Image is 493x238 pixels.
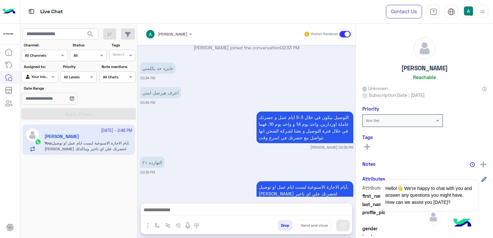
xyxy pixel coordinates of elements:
[3,28,14,40] img: 923305001092802
[158,32,187,36] span: [PERSON_NAME]
[386,5,422,18] a: Contact Us
[369,92,425,98] span: Subscription Date : [DATE]
[362,225,424,232] span: gender
[448,8,455,15] img: tab
[73,42,106,48] label: Status
[362,201,424,208] span: last_name
[362,184,424,191] span: Attribute Name
[83,28,98,42] button: search
[176,223,181,228] img: create order
[257,181,353,213] p: 21/9/2025, 2:46 PM
[63,64,96,70] label: Priority
[40,7,63,16] p: Live Chat
[478,8,487,16] img: profile
[140,170,155,175] small: 02:39 PM
[102,64,135,70] label: Note mentions
[340,222,346,229] img: send message
[414,37,436,59] img: defaultAdmin.png
[257,112,353,143] p: 21/9/2025, 2:39 PM
[427,5,440,18] a: tab
[425,225,487,232] span: null
[425,209,441,225] img: defaultAdmin.png
[27,7,35,15] img: tab
[24,42,67,48] label: Channel:
[144,222,152,230] img: send attachment
[24,85,96,91] label: Date Range
[163,220,173,231] button: Trigger scenario
[112,52,124,59] div: Select
[401,64,448,72] h5: [PERSON_NAME]
[430,8,437,15] img: tab
[173,220,184,231] button: create order
[451,212,474,235] img: hulul-logo.png
[280,45,299,50] span: 02:33 PM
[21,108,136,120] button: Apply Filters
[3,5,15,18] img: Logo
[297,220,331,231] button: Send and close
[24,64,57,70] label: Assigned to:
[152,220,163,231] button: select flow
[140,63,176,74] p: 21/9/2025, 2:34 PM
[310,145,353,150] small: [PERSON_NAME] 02:39 PM
[362,176,385,182] h6: Attributes
[140,100,155,105] small: 02:34 PM
[366,118,379,123] b: Not Set
[413,74,436,80] h6: Reachable
[140,157,165,168] p: 21/9/2025, 2:39 PM
[362,106,379,112] h6: Priority
[155,223,160,228] img: select flow
[165,223,170,228] img: Trigger scenario
[140,87,181,98] p: 21/9/2025, 2:34 PM
[277,220,293,231] button: Drop
[311,32,338,37] small: Human Handover
[184,222,192,230] img: send voice note
[362,85,387,92] span: Unknown
[140,75,155,81] small: 02:34 PM
[464,6,473,15] img: userImage
[140,44,353,51] p: [PERSON_NAME] joined the conversation
[470,162,475,167] img: notes
[362,209,424,224] span: profile_pic
[112,42,135,48] label: Tags
[362,193,424,199] span: first_name
[480,162,486,167] img: add
[194,223,199,228] img: make a call
[362,134,487,140] h6: Tags
[86,30,94,38] span: search
[380,180,478,211] span: Hello!👋 We're happy to chat with you and answer any questions you might have. How can we assist y...
[362,161,376,167] h6: Notes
